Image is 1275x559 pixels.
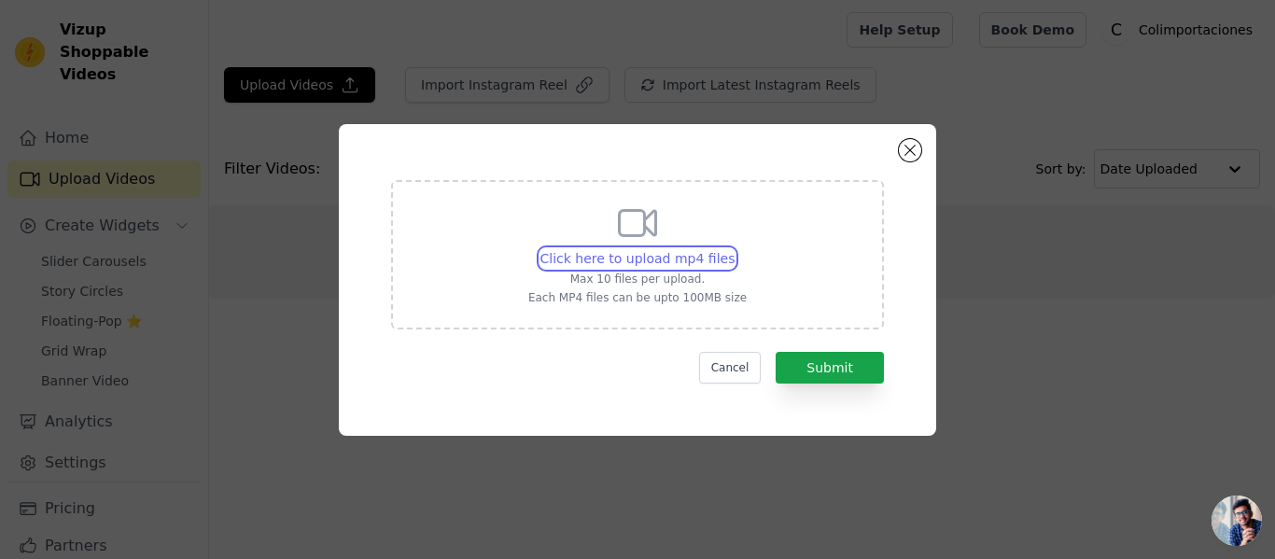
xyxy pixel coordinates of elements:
[776,352,884,384] button: Submit
[540,251,736,266] span: Click here to upload mp4 files
[528,272,747,286] p: Max 10 files per upload.
[899,139,921,161] button: Close modal
[699,352,762,384] button: Cancel
[528,290,747,305] p: Each MP4 files can be upto 100MB size
[1212,496,1262,546] a: Chat abierto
